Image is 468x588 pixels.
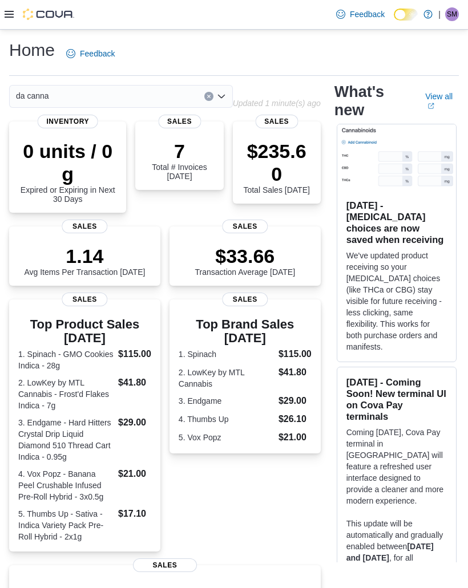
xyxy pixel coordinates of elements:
[62,220,107,233] span: Sales
[144,140,214,181] div: Total # Invoices [DATE]
[179,413,274,425] dt: 4. Thumbs Up
[18,140,117,185] p: 0 units / 0 g
[133,558,197,572] span: Sales
[332,3,389,26] a: Feedback
[18,140,117,204] div: Expired or Expiring in Next 30 Days
[9,39,55,62] h1: Home
[179,348,274,360] dt: 1. Spinach
[279,412,312,426] dd: $26.10
[24,245,145,267] p: 1.14
[195,245,295,267] p: $33.66
[118,507,151,521] dd: $17.10
[394,9,418,21] input: Dark Mode
[18,417,114,463] dt: 3. Endgame - Hard Hitters Crystal Drip Liquid Diamond 510 Thread Cart Indica - 0.95g
[346,250,447,352] p: We've updated product receiving so your [MEDICAL_DATA] choices (like THCa or CBG) stay visible fo...
[427,103,434,110] svg: External link
[242,140,312,194] div: Total Sales [DATE]
[179,367,274,390] dt: 2. LowKey by MTL Cannabis
[279,394,312,408] dd: $29.00
[279,347,312,361] dd: $115.00
[179,318,312,345] h3: Top Brand Sales [DATE]
[18,348,114,371] dt: 1. Spinach - GMO Cookies Indica - 28g
[18,318,151,345] h3: Top Product Sales [DATE]
[179,432,274,443] dt: 5. Vox Popz
[23,9,74,20] img: Cova
[279,431,312,444] dd: $21.00
[425,92,459,110] a: View allExternal link
[18,468,114,502] dt: 4. Vox Popz - Banana Peel Crushable Infused Pre-Roll Hybrid - 3x0.5g
[346,200,447,245] h3: [DATE] - [MEDICAL_DATA] choices are now saved when receiving
[144,140,214,163] p: 7
[18,508,114,542] dt: 5. Thumbs Up - Sativa - Indica Variety Pack Pre-Roll Hybrid - 2x1g
[179,395,274,407] dt: 3. Endgame
[346,542,434,562] strong: [DATE] and [DATE]
[346,376,447,422] h3: [DATE] - Coming Soon! New terminal UI on Cova Pay terminals
[438,7,441,21] p: |
[62,42,119,65] a: Feedback
[18,377,114,411] dt: 2. LowKey by MTL Cannabis - Frost'd Flakes Indica - 7g
[334,83,411,119] h2: What's new
[346,427,447,506] p: Coming [DATE], Cova Pay terminal in [GEOGRAPHIC_DATA] will feature a refreshed user interface des...
[255,115,298,128] span: Sales
[242,140,312,185] p: $235.60
[233,99,321,108] p: Updated 1 minute(s) ago
[217,92,226,101] button: Open list of options
[16,89,49,103] span: da canna
[223,220,268,233] span: Sales
[118,347,151,361] dd: $115.00
[118,467,151,481] dd: $21.00
[80,48,115,59] span: Feedback
[118,376,151,390] dd: $41.80
[350,9,385,20] span: Feedback
[118,416,151,429] dd: $29.00
[447,7,457,21] span: SM
[62,293,107,306] span: Sales
[445,7,459,21] div: Store Manager
[223,293,268,306] span: Sales
[37,115,98,128] span: Inventory
[24,245,145,277] div: Avg Items Per Transaction [DATE]
[204,92,213,101] button: Clear input
[279,366,312,379] dd: $41.80
[195,245,295,277] div: Transaction Average [DATE]
[158,115,201,128] span: Sales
